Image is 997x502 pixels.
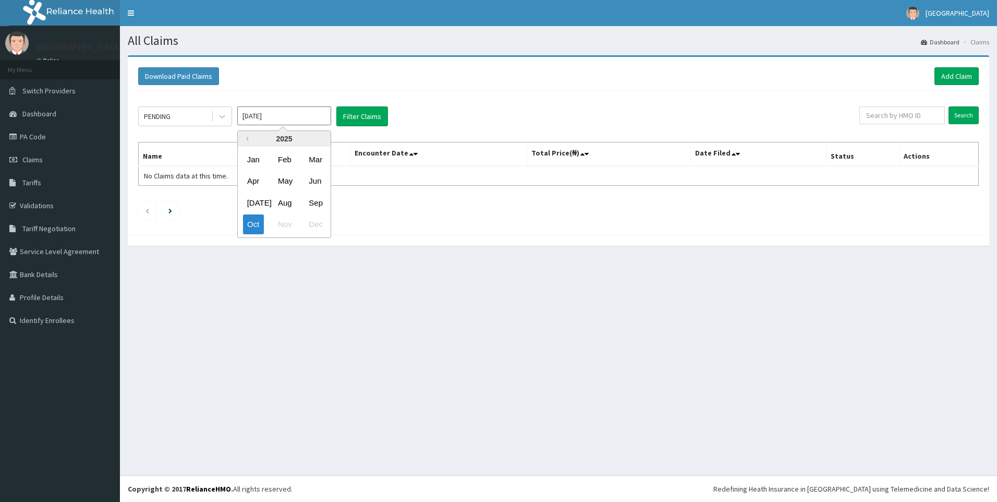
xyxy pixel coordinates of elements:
th: Actions [899,142,979,166]
div: Choose June 2025 [305,172,325,191]
th: Date Filed [691,142,826,166]
th: Encounter Date [350,142,527,166]
div: Choose September 2025 [305,193,325,212]
th: Name [139,142,350,166]
span: Claims [22,155,43,164]
div: PENDING [144,111,171,122]
a: RelianceHMO [186,484,231,494]
th: Total Price(₦) [527,142,691,166]
a: Previous page [145,206,150,215]
span: [GEOGRAPHIC_DATA] [926,8,989,18]
div: Choose April 2025 [243,172,264,191]
span: No Claims data at this time. [144,171,228,181]
input: Select Month and Year [237,106,331,125]
div: Redefining Heath Insurance in [GEOGRAPHIC_DATA] using Telemedicine and Data Science! [713,484,989,494]
footer: All rights reserved. [120,475,997,502]
button: Download Paid Claims [138,67,219,85]
div: Choose May 2025 [274,172,295,191]
li: Claims [960,38,989,46]
h1: All Claims [128,34,989,47]
p: [GEOGRAPHIC_DATA] [37,42,123,52]
div: Choose July 2025 [243,193,264,212]
span: Dashboard [22,109,56,118]
div: Choose October 2025 [243,215,264,234]
div: Choose January 2025 [243,150,264,169]
a: Add Claim [934,67,979,85]
div: Choose March 2025 [305,150,325,169]
span: Tariffs [22,178,41,187]
img: User Image [5,31,29,55]
th: Status [826,142,899,166]
a: Online [37,57,62,64]
input: Search [949,106,979,124]
input: Search by HMO ID [859,106,945,124]
div: Choose August 2025 [274,193,295,212]
div: 2025 [238,131,331,147]
span: Tariff Negotiation [22,224,76,233]
div: month 2025-10 [238,149,331,235]
img: User Image [906,7,919,20]
span: Switch Providers [22,86,76,95]
strong: Copyright © 2017 . [128,484,233,494]
a: Dashboard [921,38,959,46]
button: Previous Year [243,136,248,141]
div: Choose February 2025 [274,150,295,169]
a: Next page [168,206,172,215]
button: Filter Claims [336,106,388,126]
